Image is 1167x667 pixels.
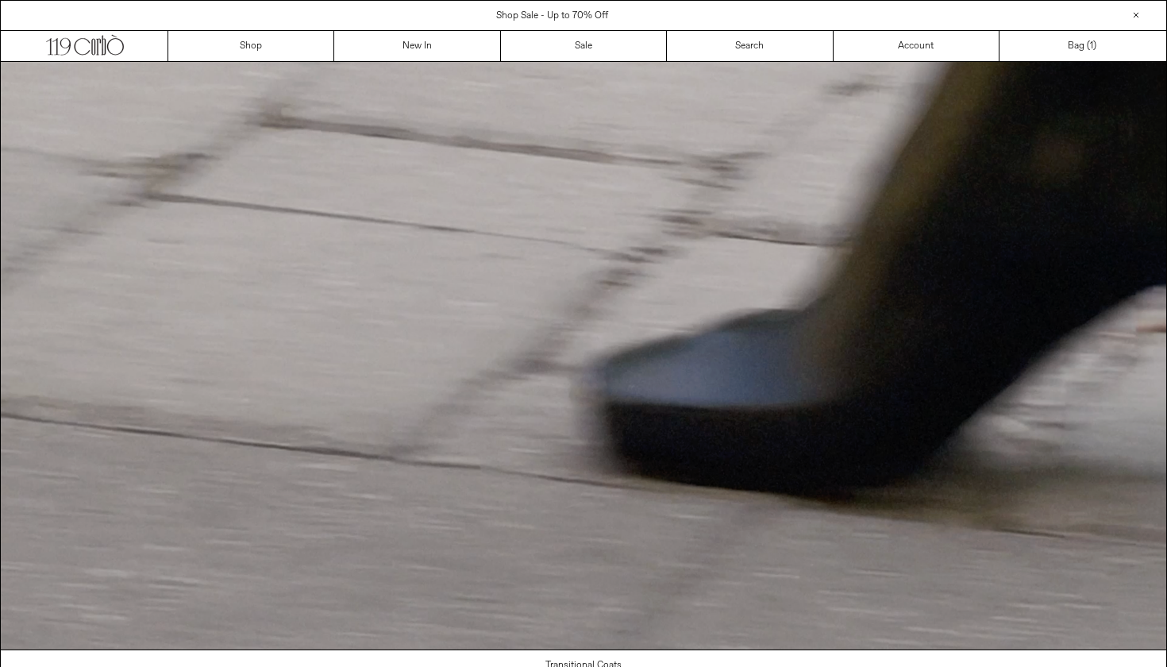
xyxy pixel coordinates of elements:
[667,31,833,61] a: Search
[999,31,1165,61] a: Bag ()
[1,62,1166,650] video: Your browser does not support the video tag.
[1090,39,1096,53] span: )
[496,10,608,22] a: Shop Sale - Up to 70% Off
[334,31,500,61] a: New In
[834,31,999,61] a: Account
[1090,40,1093,52] span: 1
[1,641,1166,654] a: Your browser does not support the video tag.
[168,31,334,61] a: Shop
[501,31,667,61] a: Sale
